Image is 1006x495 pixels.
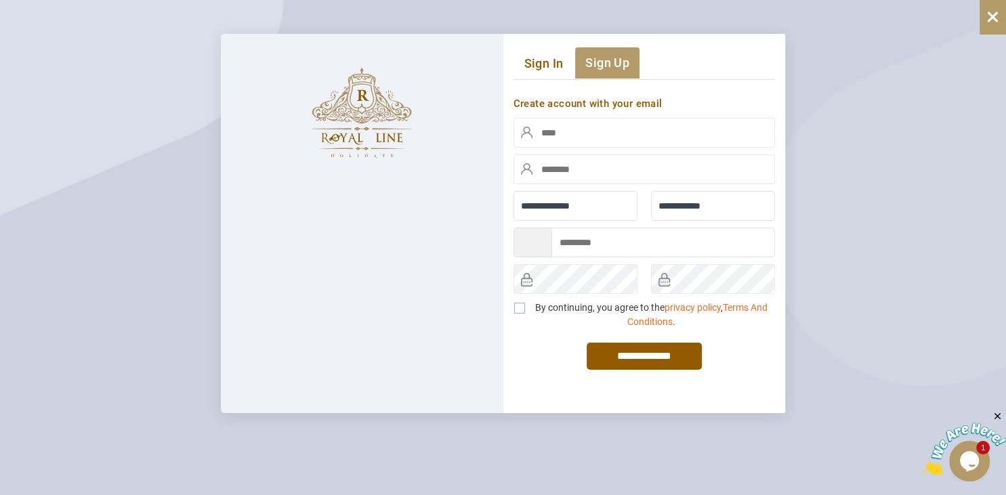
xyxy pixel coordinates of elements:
[575,47,640,79] a: Sign Up
[514,47,574,80] a: Sign In
[922,410,1006,475] iframe: chat widget
[535,302,768,327] label: By continuing, you agree to the , .
[665,302,721,313] a: privacy policy
[300,67,424,158] img: The Royal Line Holidays
[507,90,782,118] div: Create account with your email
